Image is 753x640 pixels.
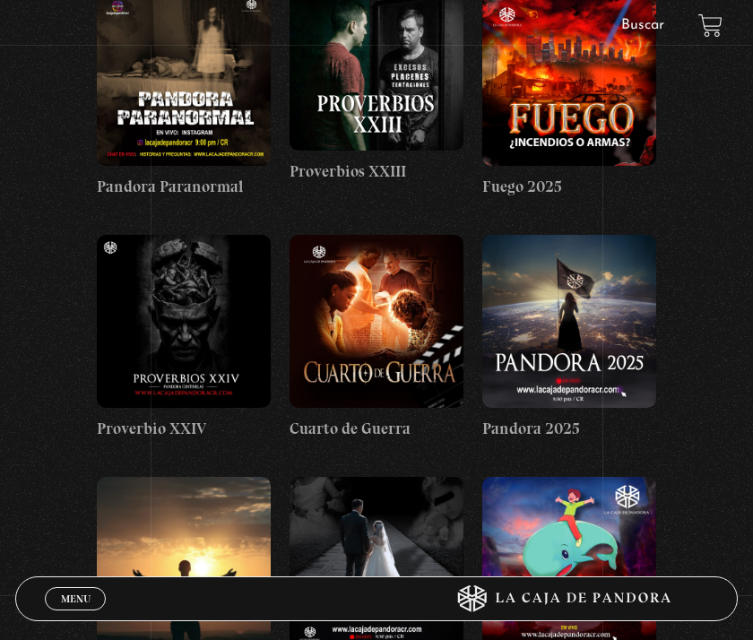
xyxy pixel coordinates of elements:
a: Cuarto de Guerra [290,235,463,442]
a: Buscar [621,18,664,32]
h4: Proverbios XXIII [290,160,463,184]
a: Proverbio XXIV [97,235,271,442]
h4: Pandora 2025 [482,417,656,441]
h4: Pandora Paranormal [97,175,271,199]
a: View your shopping cart [698,13,723,38]
h4: Cuarto de Guerra [290,417,463,441]
h4: Fuego 2025 [482,175,656,199]
span: Cerrar [55,608,97,620]
span: Menu [61,593,91,604]
a: Pandora 2025 [482,235,656,442]
h4: Proverbio XXIV [97,417,271,441]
